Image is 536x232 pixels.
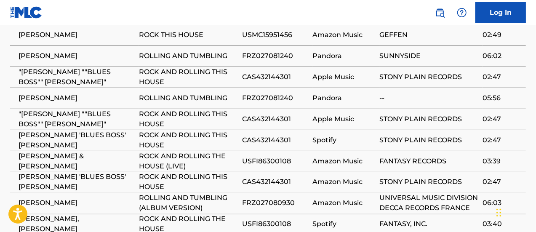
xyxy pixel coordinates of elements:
span: USFI86300108 [242,219,308,229]
a: Public Search [432,4,448,21]
img: search [435,8,445,18]
span: CAS432144301 [242,177,308,187]
span: ROCK THIS HOUSE [139,30,238,40]
span: [PERSON_NAME] 'BLUES BOSS' [PERSON_NAME] [19,172,135,192]
span: ROCK AND ROLLING THE HOUSE (LIVE) [139,151,238,171]
span: [PERSON_NAME] [19,30,135,40]
span: FRZ027081240 [242,51,308,61]
span: FANTASY, INC. [379,219,478,229]
span: [PERSON_NAME] [19,198,135,208]
span: 02:47 [483,114,522,124]
span: Amazon Music [312,156,375,166]
span: Amazon Music [312,30,375,40]
span: Apple Music [312,114,375,124]
a: Log In [475,2,526,23]
span: Spotify [312,135,375,145]
span: GEFFEN [379,30,478,40]
span: Amazon Music [312,198,375,208]
span: "[PERSON_NAME] ""BLUES BOSS"" [PERSON_NAME]" [19,109,135,129]
span: STONY PLAIN RECORDS [379,177,478,187]
span: Spotify [312,219,375,229]
span: [PERSON_NAME] [19,51,135,61]
span: ROCK AND ROLLING THIS HOUSE [139,130,238,150]
span: FRZ027081240 [242,93,308,103]
div: Drag [496,200,501,225]
span: Apple Music [312,72,375,82]
img: help [457,8,467,18]
span: ROCK AND ROLLING THIS HOUSE [139,109,238,129]
span: 02:47 [483,72,522,82]
span: [PERSON_NAME] [19,93,135,103]
span: ROCK AND ROLLING THIS HOUSE [139,172,238,192]
span: 03:40 [483,219,522,229]
span: 02:47 [483,177,522,187]
span: FANTASY RECORDS [379,156,478,166]
span: Amazon Music [312,177,375,187]
span: CAS432144301 [242,114,308,124]
span: 02:49 [483,30,522,40]
img: MLC Logo [10,6,43,19]
span: CAS432144301 [242,135,308,145]
span: ROLLING AND TUMBLING [139,51,238,61]
span: Pandora [312,93,375,103]
div: Help [453,4,470,21]
span: Pandora [312,51,375,61]
span: FRZ027080930 [242,198,308,208]
span: 03:39 [483,156,522,166]
span: [PERSON_NAME] & [PERSON_NAME] [19,151,135,171]
span: ROLLING AND TUMBLING [139,93,238,103]
span: UNIVERSAL MUSIC DIVISION DECCA RECORDS FRANCE [379,193,478,213]
span: -- [379,93,478,103]
span: 06:02 [483,51,522,61]
span: ROLLING AND TUMBLING (ALBUM VERSION) [139,193,238,213]
span: 06:03 [483,198,522,208]
span: 05:56 [483,93,522,103]
span: STONY PLAIN RECORDS [379,135,478,145]
span: STONY PLAIN RECORDS [379,72,478,82]
iframe: Chat Widget [494,192,536,232]
span: CAS432144301 [242,72,308,82]
span: ROCK AND ROLLING THIS HOUSE [139,67,238,87]
span: 02:47 [483,135,522,145]
span: USMC15951456 [242,30,308,40]
span: "[PERSON_NAME] ""BLUES BOSS"" [PERSON_NAME]" [19,67,135,87]
span: USFI86300108 [242,156,308,166]
span: [PERSON_NAME] 'BLUES BOSS' [PERSON_NAME] [19,130,135,150]
span: SUNNYSIDE [379,51,478,61]
span: STONY PLAIN RECORDS [379,114,478,124]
